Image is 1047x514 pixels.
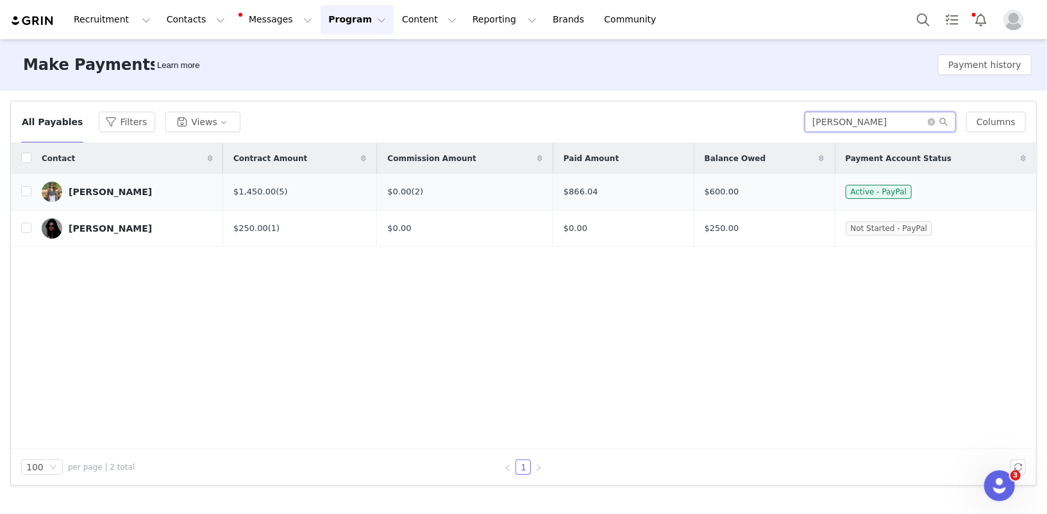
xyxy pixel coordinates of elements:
li: Next Page [531,459,546,475]
img: fe10507a-2a0e-40ae-849a-95ccbea6fd22.jpg [42,182,62,202]
li: Previous Page [500,459,515,475]
button: Views [165,112,240,132]
span: Paid Amount [564,153,619,164]
button: Recruitment [66,5,158,34]
a: Community [597,5,670,34]
button: Search [909,5,937,34]
span: Contract Amount [233,153,307,164]
div: Tooltip anchor [155,59,202,72]
iframe: Intercom live chat [984,470,1015,501]
span: Not Started - PayPal [846,221,933,236]
button: Notifications [967,5,995,34]
div: 100 [26,460,44,474]
a: [PERSON_NAME] [42,218,213,239]
div: [PERSON_NAME] [69,187,152,197]
span: Contact [42,153,75,164]
a: (2) [412,187,423,196]
li: 1 [515,459,531,475]
div: $0.00 [387,185,542,198]
i: icon: right [535,464,542,472]
h3: Make Payments [23,53,159,76]
a: (1) [268,223,280,233]
div: $0.00 [387,222,542,235]
div: $0.00 [564,222,683,235]
a: 1 [516,460,530,474]
input: Search... [805,112,956,132]
a: [PERSON_NAME] [42,182,213,202]
i: icon: down [49,463,57,472]
i: icon: search [939,117,948,126]
button: Filters [99,112,155,132]
i: icon: left [504,464,512,472]
button: Messages [233,5,320,34]
button: Profile [996,10,1037,30]
span: 3 [1010,470,1021,481]
span: per page | 2 total [68,461,135,473]
div: $1,450.00 [233,185,366,198]
div: $250.00 [233,222,366,235]
img: grin logo [10,15,55,27]
a: (5) [276,187,287,196]
button: Content [394,5,464,34]
span: Balance Owed [705,153,766,164]
button: Reporting [465,5,544,34]
img: c536b0d5-e6c2-4c63-917b-d7368e8a789e.jpg [42,218,62,239]
span: $600.00 [705,185,739,198]
span: Payment Account Status [846,153,952,164]
i: icon: close-circle [928,118,935,126]
span: Active - PayPal [846,185,912,199]
div: [PERSON_NAME] [69,223,152,234]
button: All Payables [21,112,83,132]
span: Commission Amount [387,153,476,164]
a: Brands [545,5,596,34]
button: Columns [966,112,1026,132]
button: Payment history [938,55,1032,75]
div: $866.04 [564,185,683,198]
img: placeholder-profile.jpg [1003,10,1024,30]
button: Contacts [159,5,233,34]
button: Program [321,5,394,34]
span: $250.00 [705,222,739,235]
a: Tasks [938,5,966,34]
